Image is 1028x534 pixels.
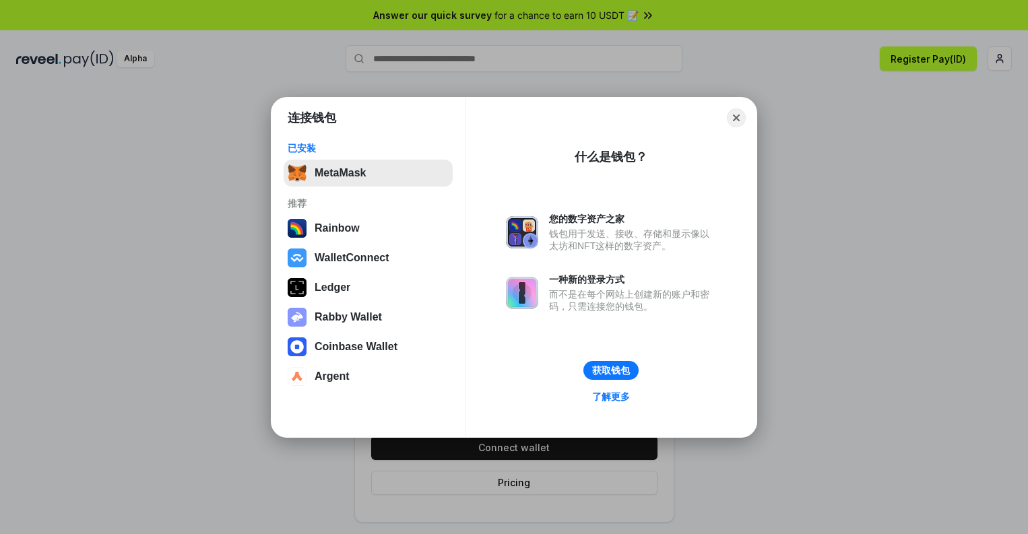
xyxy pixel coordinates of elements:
button: Close [727,108,746,127]
button: Argent [284,363,453,390]
div: 一种新的登录方式 [549,273,716,286]
img: svg+xml,%3Csvg%20xmlns%3D%22http%3A%2F%2Fwww.w3.org%2F2000%2Fsvg%22%20width%3D%2228%22%20height%3... [288,278,307,297]
div: 钱包用于发送、接收、存储和显示像以太坊和NFT这样的数字资产。 [549,228,716,252]
div: 什么是钱包？ [575,149,647,165]
button: 获取钱包 [583,361,639,380]
img: svg+xml,%3Csvg%20width%3D%2228%22%20height%3D%2228%22%20viewBox%3D%220%200%2028%2028%22%20fill%3D... [288,367,307,386]
img: svg+xml,%3Csvg%20width%3D%22120%22%20height%3D%22120%22%20viewBox%3D%220%200%20120%20120%22%20fil... [288,219,307,238]
a: 了解更多 [584,388,638,405]
img: svg+xml,%3Csvg%20xmlns%3D%22http%3A%2F%2Fwww.w3.org%2F2000%2Fsvg%22%20fill%3D%22none%22%20viewBox... [506,277,538,309]
div: Rainbow [315,222,360,234]
div: Rabby Wallet [315,311,382,323]
div: 而不是在每个网站上创建新的账户和密码，只需连接您的钱包。 [549,288,716,312]
button: Rainbow [284,215,453,242]
button: Ledger [284,274,453,301]
div: 了解更多 [592,391,630,403]
button: Rabby Wallet [284,304,453,331]
div: 获取钱包 [592,364,630,376]
img: svg+xml,%3Csvg%20fill%3D%22none%22%20height%3D%2233%22%20viewBox%3D%220%200%2035%2033%22%20width%... [288,164,307,182]
div: Argent [315,370,350,382]
img: svg+xml,%3Csvg%20xmlns%3D%22http%3A%2F%2Fwww.w3.org%2F2000%2Fsvg%22%20fill%3D%22none%22%20viewBox... [288,308,307,327]
div: 您的数字资产之家 [549,213,716,225]
img: svg+xml,%3Csvg%20width%3D%2228%22%20height%3D%2228%22%20viewBox%3D%220%200%2028%2028%22%20fill%3D... [288,248,307,267]
div: Ledger [315,281,350,294]
button: Coinbase Wallet [284,333,453,360]
button: MetaMask [284,160,453,187]
img: svg+xml,%3Csvg%20xmlns%3D%22http%3A%2F%2Fwww.w3.org%2F2000%2Fsvg%22%20fill%3D%22none%22%20viewBox... [506,216,538,248]
div: Coinbase Wallet [315,341,397,353]
div: 推荐 [288,197,449,209]
div: WalletConnect [315,252,389,264]
h1: 连接钱包 [288,110,336,126]
div: MetaMask [315,167,366,179]
img: svg+xml,%3Csvg%20width%3D%2228%22%20height%3D%2228%22%20viewBox%3D%220%200%2028%2028%22%20fill%3D... [288,337,307,356]
div: 已安装 [288,142,449,154]
button: WalletConnect [284,244,453,271]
